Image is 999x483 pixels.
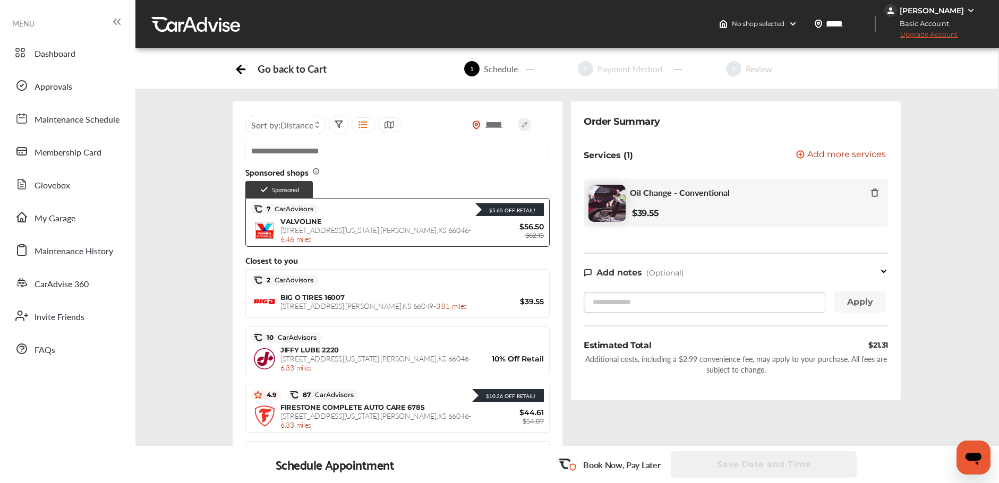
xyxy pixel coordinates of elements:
span: Sort by : [251,119,313,131]
img: header-down-arrow.9dd2ce7d.svg [789,20,797,28]
span: 4.9 [262,391,277,399]
span: [STREET_ADDRESS][US_STATE] , [PERSON_NAME] , KS 66046 - [280,410,471,430]
span: Sponsored shops [245,167,320,177]
span: JIFFY LUBE 2220 [280,346,339,354]
span: 6.46 miles [280,234,311,244]
span: 6.33 miles [280,419,311,430]
span: VALVOLINE [280,217,322,226]
span: 2 [578,61,593,76]
a: CarAdvise 360 [10,269,125,297]
span: Upgrade Account [884,30,958,44]
a: Maintenance History [10,236,125,264]
span: (Optional) [646,268,684,278]
span: MENU [12,19,35,28]
span: [STREET_ADDRESS][US_STATE] , [PERSON_NAME] , KS 66046 - [280,225,471,244]
img: location_vector_orange.38f05af8.svg [472,120,481,130]
span: Maintenance History [35,245,113,258]
div: Review [741,63,776,75]
img: caradvise_icon.5c74104a.svg [254,276,262,284]
div: Sponsored [245,181,313,198]
img: note-icon.db9493fa.svg [584,268,592,277]
span: CarAdvisors [274,334,317,341]
span: Oil Change - Conventional [630,187,730,197]
span: Basic Account [885,18,957,29]
span: Dashboard [35,47,75,61]
img: logo-firestone.png [254,406,275,427]
span: 3.81 miles [436,300,467,311]
img: header-divider.bc55588e.svg [875,16,876,32]
span: $44.61 [480,408,544,417]
span: Add more services [807,150,886,160]
span: 2 [262,276,313,284]
button: Apply [834,291,886,313]
img: oil-change-thumb.jpg [588,185,626,222]
img: caradvise_icon.5c74104a.svg [254,205,262,213]
img: star_icon.59ea9307.svg [254,391,262,399]
span: Invite Friends [35,310,84,324]
img: caradvise_icon.5c74104a.svg [254,333,262,342]
span: CarAdvisors [270,277,313,284]
span: $62.15 [525,231,544,239]
span: 10% Off Retail [480,354,544,364]
img: logo-valvoline.png [254,220,275,241]
span: BIG O TIRES 16007 [280,293,345,301]
span: Add notes [596,268,642,278]
b: $39.55 [632,208,659,218]
span: Membership Card [35,146,101,160]
div: Additional costs, including a $2.99 convenience fee, may apply to your purchase. All fees are sub... [584,353,888,375]
div: Payment Method [593,63,667,75]
a: Glovebox [10,170,125,198]
img: caradvise_icon.5c74104a.svg [290,391,298,399]
span: 6.33 miles [280,362,311,373]
button: Add more services [796,150,886,160]
span: FIRESTONE COMPLETE AUTO CARE 6785 [280,403,424,411]
span: 10 [262,333,317,342]
div: Go back to Cart [258,63,326,75]
span: $39.55 [480,297,544,306]
a: Add more services [796,150,888,160]
a: Invite Friends [10,302,125,330]
a: Maintenance Schedule [10,105,125,132]
img: BigOTires_Logo_2024_BigO_RGB_BrightRed.png [254,299,275,304]
div: $5.65 Off Retail! [484,206,535,214]
div: $21.31 [868,339,888,351]
span: 87 [298,391,354,399]
a: My Garage [10,203,125,231]
a: Dashboard [10,39,125,66]
a: Membership Card [10,137,125,165]
span: $54.87 [523,417,544,425]
div: [PERSON_NAME] [900,6,964,15]
img: header-home-logo.8d720a4f.svg [719,20,728,28]
span: [STREET_ADDRESS][US_STATE] , [PERSON_NAME] , KS 66046 - [280,353,471,373]
a: Approvals [10,72,125,99]
p: Services (1) [584,150,633,160]
p: Book Now, Pay Later [583,459,660,471]
span: [STREET_ADDRESS] , [PERSON_NAME] , KS 66049 - [280,300,467,311]
div: Closest to you [245,255,550,265]
img: logo-jiffylube.png [254,348,275,369]
div: Schedule [480,63,522,75]
span: CarAdvise 360 [35,278,89,291]
img: check-icon.521c8815.svg [260,185,269,194]
a: FAQs [10,335,125,363]
div: Schedule Appointment [276,457,395,472]
img: jVpblrzwTbfkPYzPPzSLxeg0AAAAASUVORK5CYII= [884,4,897,17]
div: Order Summary [584,114,660,129]
span: $56.50 [480,222,544,231]
span: CarAdvisors [270,205,313,213]
div: $10.26 Off Retail! [481,392,535,400]
span: CarAdvisors [311,391,354,399]
span: No shop selected [732,20,784,28]
span: FAQs [35,343,55,357]
span: Maintenance Schedule [35,113,119,127]
span: Approvals [35,80,72,94]
span: Glovebox [35,179,70,193]
div: Estimated Total [584,339,651,351]
span: My Garage [35,212,75,226]
span: 3 [726,61,741,76]
span: Distance [280,119,313,131]
span: 1 [464,61,480,76]
img: WGsFRI8htEPBVLJbROoPRyZpYNWhNONpIPPETTm6eUC0GeLEiAAAAAElFTkSuQmCC [967,6,975,15]
iframe: Button to launch messaging window [957,441,991,475]
img: location_vector.a44bc228.svg [814,20,823,28]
